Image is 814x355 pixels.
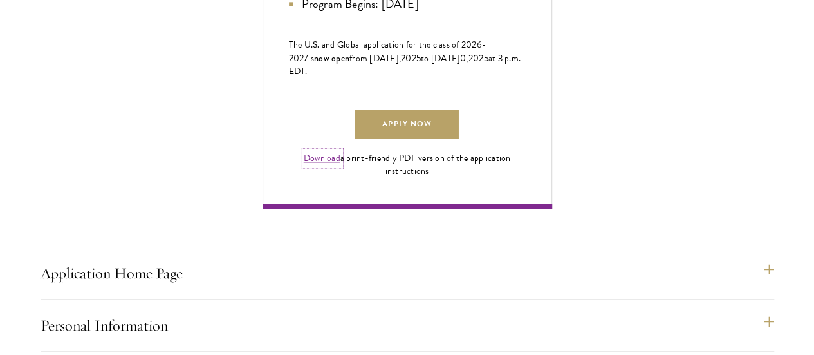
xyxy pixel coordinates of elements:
[304,151,340,165] a: Download
[421,52,460,65] span: to [DATE]
[401,52,416,65] span: 202
[41,258,774,289] button: Application Home Page
[477,38,482,52] span: 6
[467,52,468,65] span: ,
[304,52,308,65] span: 7
[460,52,466,65] span: 0
[468,52,484,65] span: 202
[484,52,488,65] span: 5
[314,52,349,64] span: now open
[309,52,315,65] span: is
[289,152,526,178] div: a print-friendly PDF version of the application instructions
[416,52,421,65] span: 5
[289,38,486,65] span: -202
[349,52,401,65] span: from [DATE],
[41,310,774,341] button: Personal Information
[289,52,521,78] span: at 3 p.m. EDT.
[289,38,477,52] span: The U.S. and Global application for the class of 202
[355,110,458,139] a: Apply Now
